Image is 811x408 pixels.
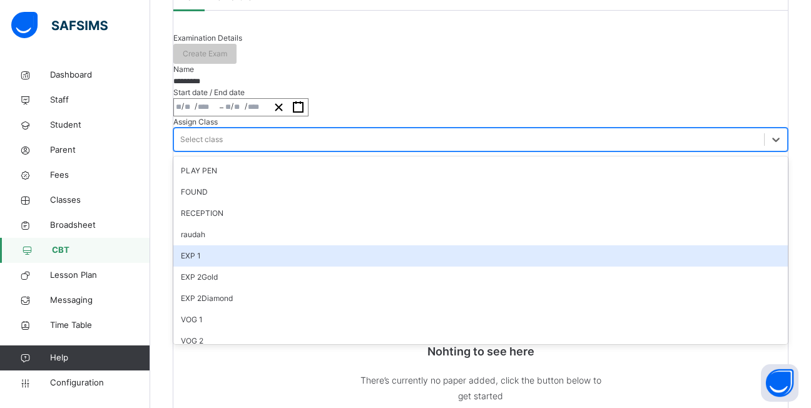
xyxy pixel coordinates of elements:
[50,94,150,106] span: Staff
[50,269,150,282] span: Lesson Plan
[183,48,227,59] span: Create Exam
[355,372,606,404] p: There’s currently no paper added, click the button below to get started
[180,134,223,145] div: Select class
[50,352,150,364] span: Help
[220,102,223,113] span: –
[52,244,150,257] span: CBT
[50,119,150,131] span: Student
[173,64,194,74] span: Name
[173,160,788,181] div: PLAY PEN
[173,224,788,245] div: raudah
[173,33,242,43] span: Examination Details
[11,12,108,38] img: safsims
[173,267,788,288] div: EXP 2Gold
[50,169,150,181] span: Fees
[50,219,150,232] span: Broadsheet
[355,343,606,360] p: Nohting to see here
[50,294,150,307] span: Messaging
[50,144,150,156] span: Parent
[50,377,150,389] span: Configuration
[173,181,788,203] div: FOUND
[173,288,788,309] div: EXP 2Diamond
[50,69,150,81] span: Dashboard
[173,245,788,267] div: EXP 1
[195,101,197,111] span: /
[173,117,218,126] span: Assign Class
[173,203,788,224] div: RECEPTION
[50,194,150,207] span: Classes
[173,330,788,352] div: VOG 2
[245,101,247,111] span: /
[761,364,798,402] button: Open asap
[173,309,788,330] div: VOG 1
[173,88,245,97] span: Start date / End date
[181,101,184,111] span: /
[50,319,150,332] span: Time Table
[231,101,233,111] span: /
